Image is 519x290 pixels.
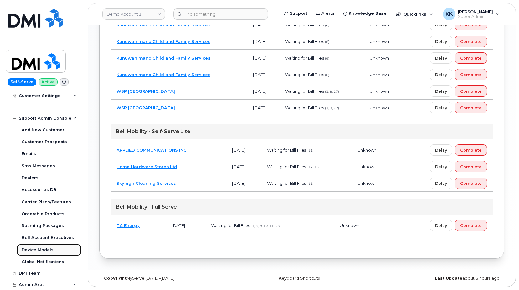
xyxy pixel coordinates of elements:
[430,144,452,156] button: Delay
[458,9,493,14] span: [PERSON_NAME]
[455,161,487,172] button: Complete
[430,85,452,97] button: Delay
[285,39,324,44] span: Waiting for Bill Files
[251,224,281,228] span: (1, 4, 8, 10, 11, 28)
[325,40,329,44] span: (6)
[307,165,319,169] span: (12, 15)
[117,72,210,77] a: Kunuwanimano Child and Family Services
[267,148,306,153] span: Waiting for Bill Files
[325,90,339,94] span: (1, 8, 27)
[339,7,391,20] a: Knowledge Base
[435,105,447,111] span: Delay
[267,164,306,169] span: Waiting for Bill Files
[455,178,487,189] button: Complete
[439,8,504,20] div: Kristin Kammer-Grossman
[435,39,447,44] span: Delay
[435,180,447,186] span: Delay
[279,276,320,281] a: Keyboard Shortcuts
[455,69,487,80] button: Complete
[321,10,335,17] span: Alerts
[285,105,324,110] span: Waiting for Bill Files
[435,147,447,153] span: Delay
[111,124,493,139] div: Bell Mobility - Self-Serve Lite
[340,223,359,228] span: Unknown
[357,148,377,153] span: Unknown
[111,199,493,215] div: Bell Mobility - Full Serve
[435,276,462,281] strong: Last Update
[370,72,389,77] span: Unknown
[458,14,493,19] span: Super Admin
[455,102,487,113] button: Complete
[247,50,279,66] td: [DATE]
[430,69,452,80] button: Delay
[325,106,339,110] span: (1, 8, 27)
[369,276,504,281] div: about 5 hours ago
[117,55,210,60] a: Kunuwanimano Child and Family Services
[166,217,205,234] td: [DATE]
[247,100,279,116] td: [DATE]
[455,52,487,64] button: Complete
[325,23,329,27] span: (6)
[285,22,324,27] span: Waiting for Bill Files
[117,164,177,169] a: Home Hardware Stores Ltd
[211,223,250,228] span: Waiting for Bill Files
[173,8,268,20] input: Find something...
[392,8,437,20] div: Quicklinks
[460,88,482,94] span: Complete
[226,158,262,175] td: [DATE]
[455,144,487,156] button: Complete
[430,36,452,47] button: Delay
[325,56,329,60] span: (6)
[349,10,387,17] span: Knowledge Base
[104,276,127,281] strong: Copyright
[460,164,482,170] span: Complete
[370,22,389,27] span: Unknown
[460,105,482,111] span: Complete
[357,164,377,169] span: Unknown
[285,89,324,94] span: Waiting for Bill Files
[370,39,389,44] span: Unknown
[430,220,452,231] button: Delay
[435,88,447,94] span: Delay
[247,66,279,83] td: [DATE]
[460,223,482,229] span: Complete
[117,181,176,186] a: Skyhigh Cleaning Services
[435,72,447,78] span: Delay
[455,36,487,47] button: Complete
[370,89,389,94] span: Unknown
[435,55,447,61] span: Delay
[435,164,447,170] span: Delay
[403,12,426,17] span: Quicklinks
[430,52,452,64] button: Delay
[460,39,482,44] span: Complete
[460,180,482,186] span: Complete
[460,72,482,78] span: Complete
[325,73,329,77] span: (6)
[460,147,482,153] span: Complete
[370,55,389,60] span: Unknown
[226,142,262,158] td: [DATE]
[117,105,175,110] a: WSP [GEOGRAPHIC_DATA]
[267,181,306,186] span: Waiting for Bill Files
[312,7,339,20] a: Alerts
[285,72,324,77] span: Waiting for Bill Files
[430,161,452,172] button: Delay
[460,55,482,61] span: Complete
[117,89,175,94] a: WSP [GEOGRAPHIC_DATA]
[435,223,447,229] span: Delay
[430,102,452,113] button: Delay
[307,148,314,153] span: (11)
[117,39,210,44] a: Kunuwanimano Child and Family Services
[430,178,452,189] button: Delay
[247,33,279,50] td: [DATE]
[117,22,210,27] a: Kunuwanimano Child and Family Services
[102,8,165,20] a: Demo Account 1
[290,10,307,17] span: Support
[280,7,312,20] a: Support
[247,83,279,100] td: [DATE]
[117,223,140,228] a: TC Energy
[99,276,234,281] div: MyServe [DATE]–[DATE]
[455,85,487,97] button: Complete
[307,182,314,186] span: (11)
[117,148,187,153] a: APPLIED COMMUNICATIONS INC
